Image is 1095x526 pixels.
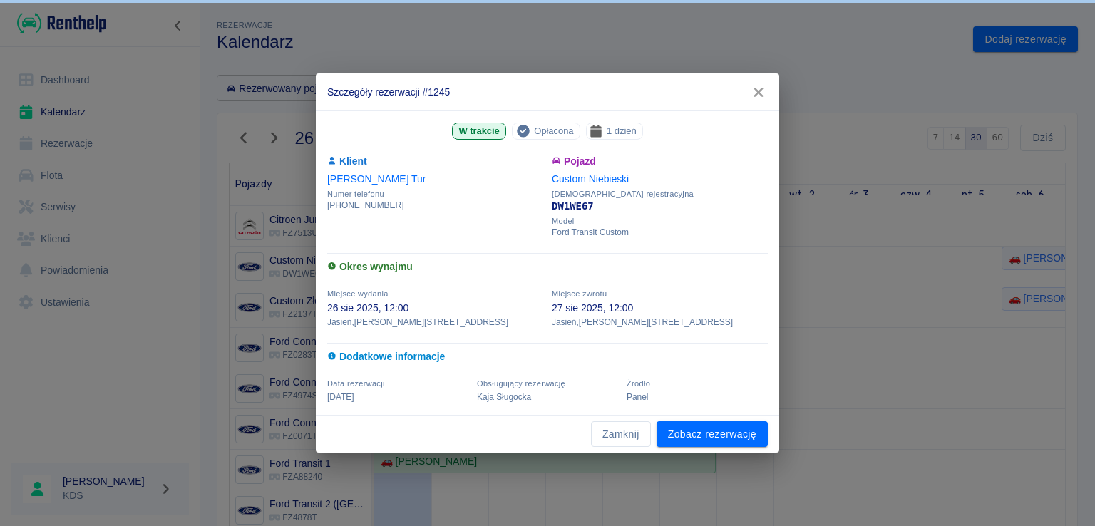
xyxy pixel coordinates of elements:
span: Data rezerwacji [327,379,385,388]
h6: Pojazd [552,154,768,169]
h6: Dodatkowe informacje [327,349,768,364]
p: Jasień , [PERSON_NAME][STREET_ADDRESS] [327,316,543,329]
p: 27 sie 2025, 12:00 [552,301,768,316]
span: Numer telefonu [327,190,543,199]
p: 26 sie 2025, 12:00 [327,301,543,316]
span: Model [552,217,768,226]
span: 1 dzień [601,123,642,138]
p: DW1WE67 [552,199,768,214]
a: Custom Niebieski [552,173,629,185]
h6: Okres wynajmu [327,259,768,274]
p: Kaja Sługocka [477,391,618,403]
span: W trakcie [453,123,505,138]
p: [PHONE_NUMBER] [327,199,543,212]
button: Zamknij [591,421,651,448]
span: Miejsce zwrotu [552,289,607,298]
p: Panel [627,391,768,403]
a: [PERSON_NAME] Tur [327,173,426,185]
a: Zobacz rezerwację [657,421,768,448]
span: Żrodło [627,379,650,388]
span: Obsługujący rezerwację [477,379,565,388]
h2: Szczegóły rezerwacji #1245 [316,73,779,110]
h6: Klient [327,154,543,169]
span: [DEMOGRAPHIC_DATA] rejestracyjna [552,190,768,199]
span: Miejsce wydania [327,289,389,298]
span: Opłacona [528,123,579,138]
p: [DATE] [327,391,468,403]
p: Jasień , [PERSON_NAME][STREET_ADDRESS] [552,316,768,329]
p: Ford Transit Custom [552,226,768,239]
